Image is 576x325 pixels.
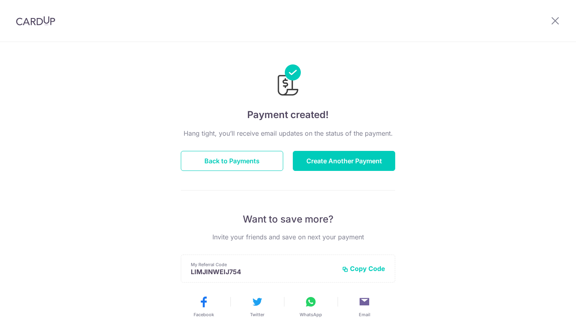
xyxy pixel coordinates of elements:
p: My Referral Code [191,261,336,268]
iframe: Opens a widget where you can find more information [524,301,568,321]
p: Want to save more? [181,213,395,226]
p: LIMJINWEIJ754 [191,268,336,276]
button: Create Another Payment [293,151,395,171]
span: Twitter [250,311,264,318]
button: WhatsApp [287,295,334,318]
img: Payments [275,64,301,98]
button: Back to Payments [181,151,283,171]
span: Email [359,311,370,318]
button: Email [341,295,388,318]
span: Facebook [194,311,214,318]
p: Hang tight, you’ll receive email updates on the status of the payment. [181,128,395,138]
button: Twitter [234,295,281,318]
button: Copy Code [342,265,385,273]
p: Invite your friends and save on next your payment [181,232,395,242]
h4: Payment created! [181,108,395,122]
img: CardUp [16,16,55,26]
button: Facebook [180,295,227,318]
span: WhatsApp [300,311,322,318]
